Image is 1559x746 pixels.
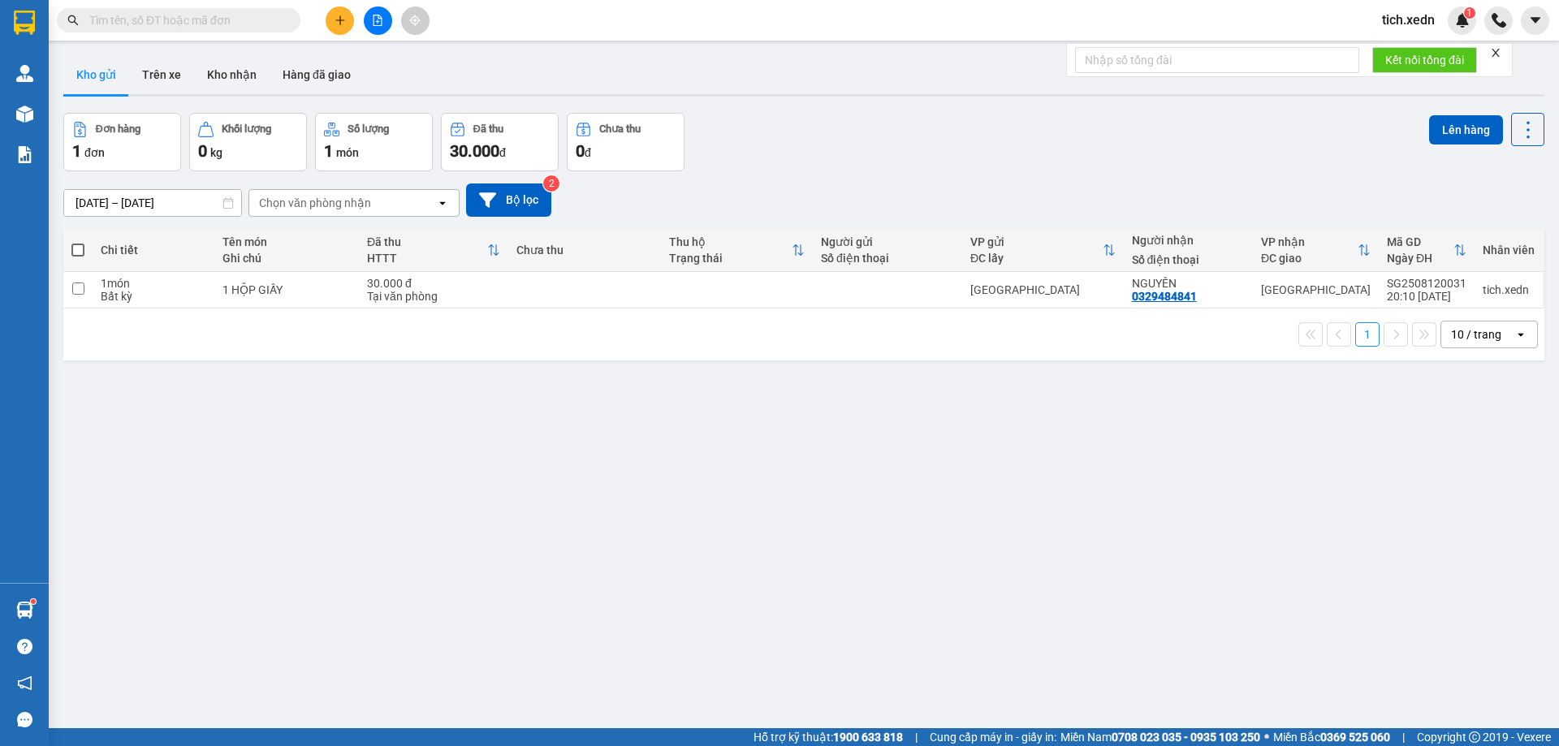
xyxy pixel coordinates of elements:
button: Đã thu30.000đ [441,113,559,171]
input: Nhập số tổng đài [1075,47,1359,73]
span: | [915,728,918,746]
div: Mã GD [1387,235,1453,248]
span: copyright [1469,731,1480,743]
div: Đơn hàng [96,123,140,135]
th: Toggle SortBy [962,229,1124,272]
button: Đơn hàng1đơn [63,113,181,171]
div: Chưa thu [599,123,641,135]
strong: 0708 023 035 - 0935 103 250 [1112,731,1260,744]
img: warehouse-icon [16,106,33,123]
img: phone-icon [1492,13,1506,28]
div: Chưa thu [516,244,652,257]
div: Tên món [222,235,351,248]
th: Toggle SortBy [1253,229,1379,272]
sup: 1 [31,599,36,604]
div: Ngày ĐH [1387,252,1453,265]
img: warehouse-icon [16,65,33,82]
span: message [17,712,32,727]
button: Lên hàng [1429,115,1503,144]
div: Nhân viên [1483,244,1535,257]
div: 0329484841 [1132,290,1197,303]
input: Tìm tên, số ĐT hoặc mã đơn [89,11,281,29]
sup: 1 [1464,7,1475,19]
img: logo-vxr [14,11,35,35]
span: search [67,15,79,26]
span: 1 [72,141,81,161]
button: Số lượng1món [315,113,433,171]
button: caret-down [1521,6,1549,35]
span: aim [409,15,421,26]
span: 30.000 [450,141,499,161]
strong: 1900 633 818 [833,731,903,744]
div: Tại văn phòng [367,290,500,303]
div: Số điện thoại [821,252,954,265]
div: [GEOGRAPHIC_DATA] [1261,283,1371,296]
span: notification [17,675,32,691]
button: aim [401,6,430,35]
sup: 2 [543,175,559,192]
div: Số điện thoại [1132,253,1245,266]
button: Hàng đã giao [270,55,364,94]
div: ĐC lấy [970,252,1103,265]
span: file-add [372,15,383,26]
button: Chưa thu0đ [567,113,684,171]
div: SG2508120031 [1387,277,1466,290]
div: Thu hộ [669,235,792,248]
span: đ [585,146,591,159]
div: Chọn văn phòng nhận [259,195,371,211]
div: 1 HỘP GIẤY [222,283,351,296]
svg: open [436,196,449,209]
div: Bất kỳ [101,290,206,303]
span: đơn [84,146,105,159]
div: 1 món [101,277,206,290]
button: Kho gửi [63,55,129,94]
span: close [1490,47,1501,58]
div: Người gửi [821,235,954,248]
button: Bộ lọc [466,183,551,217]
th: Toggle SortBy [1379,229,1475,272]
span: Miền Nam [1060,728,1260,746]
div: Trạng thái [669,252,792,265]
button: Khối lượng0kg [189,113,307,171]
div: tich.xedn [1483,283,1535,296]
span: Cung cấp máy in - giấy in: [930,728,1056,746]
span: 1 [324,141,333,161]
svg: open [1514,328,1527,341]
div: 30.000 đ [367,277,500,290]
th: Toggle SortBy [359,229,508,272]
img: solution-icon [16,146,33,163]
div: VP nhận [1261,235,1358,248]
button: Kho nhận [194,55,270,94]
div: NGUYÊN [1132,277,1245,290]
span: Miền Bắc [1273,728,1390,746]
span: kg [210,146,222,159]
button: file-add [364,6,392,35]
div: Chi tiết [101,244,206,257]
img: warehouse-icon [16,602,33,619]
img: icon-new-feature [1455,13,1470,28]
span: caret-down [1528,13,1543,28]
button: plus [326,6,354,35]
span: 0 [198,141,207,161]
button: 1 [1355,322,1380,347]
span: Hỗ trợ kỹ thuật: [754,728,903,746]
span: | [1402,728,1405,746]
div: ĐC giao [1261,252,1358,265]
div: VP gửi [970,235,1103,248]
div: Khối lượng [222,123,271,135]
th: Toggle SortBy [661,229,813,272]
span: Kết nối tổng đài [1385,51,1464,69]
div: Đã thu [473,123,503,135]
button: Kết nối tổng đài [1372,47,1477,73]
span: món [336,146,359,159]
button: Trên xe [129,55,194,94]
span: ⚪️ [1264,734,1269,740]
span: tich.xedn [1369,10,1448,30]
div: 20:10 [DATE] [1387,290,1466,303]
strong: 0369 525 060 [1320,731,1390,744]
span: 0 [576,141,585,161]
div: [GEOGRAPHIC_DATA] [970,283,1116,296]
div: 10 / trang [1451,326,1501,343]
input: Select a date range. [64,190,241,216]
span: plus [335,15,346,26]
